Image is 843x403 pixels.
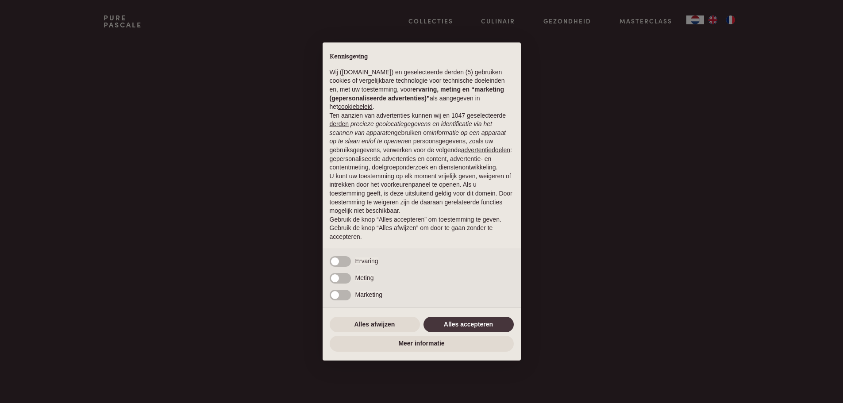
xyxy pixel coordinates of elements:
[330,336,514,352] button: Meer informatie
[330,68,514,111] p: Wij ([DOMAIN_NAME]) en geselecteerde derden (5) gebruiken cookies of vergelijkbare technologie vo...
[423,317,514,333] button: Alles accepteren
[330,53,514,61] h2: Kennisgeving
[330,172,514,215] p: U kunt uw toestemming op elk moment vrijelijk geven, weigeren of intrekken door het voorkeurenpan...
[338,103,373,110] a: cookiebeleid
[330,120,349,129] button: derden
[330,86,504,102] strong: ervaring, meting en “marketing (gepersonaliseerde advertenties)”
[355,291,382,298] span: Marketing
[461,146,510,155] button: advertentiedoelen
[355,257,378,265] span: Ervaring
[330,215,514,242] p: Gebruik de knop “Alles accepteren” om toestemming te geven. Gebruik de knop “Alles afwijzen” om d...
[355,274,374,281] span: Meting
[330,120,492,136] em: precieze geolocatiegegevens en identificatie via het scannen van apparaten
[330,129,506,145] em: informatie op een apparaat op te slaan en/of te openen
[330,111,514,172] p: Ten aanzien van advertenties kunnen wij en 1047 geselecteerde gebruiken om en persoonsgegevens, z...
[330,317,420,333] button: Alles afwijzen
